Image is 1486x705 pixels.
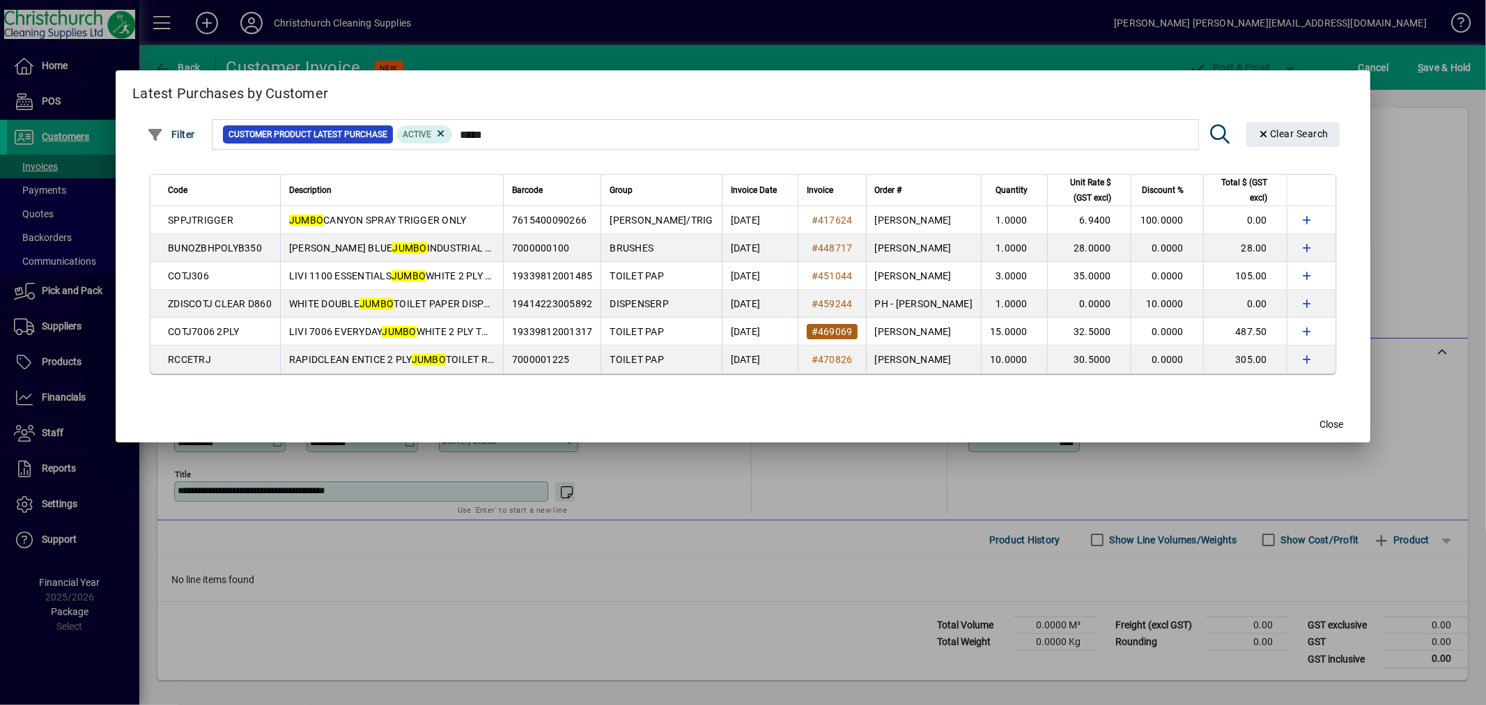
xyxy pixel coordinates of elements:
td: [PERSON_NAME] [866,234,982,262]
span: TOILET PAP [610,326,664,337]
span: 19339812001485 [512,270,593,281]
span: SPPJTRIGGER [168,215,233,226]
td: 1.0000 [981,290,1047,318]
a: #448717 [807,240,858,256]
td: [DATE] [722,206,798,234]
span: Customer Product Latest Purchase [229,127,387,141]
span: 19339812001317 [512,326,593,337]
td: 15.0000 [981,318,1047,346]
td: 105.00 [1203,262,1287,290]
span: Total $ (GST excl) [1212,175,1267,206]
span: 7000000100 [512,242,570,254]
td: 6.9400 [1047,206,1131,234]
span: # [812,354,818,365]
span: # [812,326,818,337]
span: Quantity [996,183,1028,198]
em: JUMBO [392,242,426,254]
td: [PERSON_NAME] [866,346,982,373]
span: COTJ7006 2PLY [168,326,239,337]
td: 0.00 [1203,206,1287,234]
span: WHITE DOUBLE TOILET PAPER DISPENSER FOL - D860 (TR:1100) [289,298,614,309]
div: Total $ (GST excl) [1212,175,1280,206]
td: 0.0000 [1047,290,1131,318]
td: 0.00 [1203,290,1287,318]
span: RAPIDCLEAN ENTICE 2 PLY TOILET ROLLS 300M X 8.5CM X 8S [289,354,603,365]
button: Clear [1246,122,1340,147]
td: 1.0000 [981,206,1047,234]
a: #469069 [807,324,858,339]
span: # [812,215,818,226]
span: 459244 [818,298,853,309]
span: Order # [875,183,902,198]
td: 0.0000 [1131,346,1203,373]
a: #470826 [807,352,858,367]
span: BUNOZBHPOLYB350 [168,242,262,254]
td: 3.0000 [981,262,1047,290]
button: Filter [144,122,199,147]
div: Group [610,183,713,198]
span: 448717 [818,242,853,254]
span: Description [289,183,332,198]
div: Description [289,183,495,198]
a: #459244 [807,296,858,311]
td: 305.00 [1203,346,1287,373]
span: Invoice Date [731,183,777,198]
span: LIVI 1100 ESSENTIALS WHITE 2 PLY TOILET ROLLS 300M X 9.5CM X 8S [289,270,642,281]
span: LIVI 7006 EVERYDAY WHITE 2 PLY TOILET ROLLS 300M X 9CM X 8S [289,326,624,337]
div: Discount % [1140,183,1196,198]
a: #451044 [807,268,858,284]
span: 7615400090266 [512,215,587,226]
span: Group [610,183,633,198]
td: 28.0000 [1047,234,1131,262]
span: RCCETRJ [168,354,211,365]
span: DISPENSERP [610,298,669,309]
span: Discount % [1142,183,1184,198]
td: 0.0000 [1131,318,1203,346]
td: [PERSON_NAME] [866,318,982,346]
span: Active [403,130,431,139]
em: JUMBO [392,270,426,281]
td: 1.0000 [981,234,1047,262]
td: [DATE] [722,346,798,373]
div: Invoice Date [731,183,789,198]
td: 30.5000 [1047,346,1131,373]
a: #417624 [807,212,858,228]
span: Filter [147,129,195,140]
h2: Latest Purchases by Customer [116,70,1370,111]
div: Barcode [512,183,593,198]
span: # [812,242,818,254]
span: # [812,270,818,281]
span: 470826 [818,354,853,365]
td: 10.0000 [1131,290,1203,318]
span: Barcode [512,183,543,198]
span: [PERSON_NAME] BLUE INDUSTRIAL MASTER SWEEP HARD STIFF POLY STOCK & FILL 350MM [289,242,743,254]
em: JUMBO [382,326,416,337]
td: [PERSON_NAME] [866,262,982,290]
td: 0.0000 [1131,234,1203,262]
div: Quantity [990,183,1040,198]
span: Invoice [807,183,833,198]
td: PH - [PERSON_NAME] [866,290,982,318]
div: Invoice [807,183,858,198]
td: [PERSON_NAME] [866,206,982,234]
span: 7000001225 [512,354,570,365]
td: [DATE] [722,262,798,290]
div: Code [168,183,272,198]
em: JUMBO [289,215,323,226]
td: 0.0000 [1131,262,1203,290]
span: 19414223005892 [512,298,593,309]
span: TOILET PAP [610,354,664,365]
span: Clear Search [1257,128,1329,139]
td: 32.5000 [1047,318,1131,346]
span: TOILET PAP [610,270,664,281]
span: CANYON SPRAY TRIGGER ONLY [289,215,467,226]
span: Code [168,183,187,198]
td: [DATE] [722,318,798,346]
span: Unit Rate $ (GST excl) [1056,175,1111,206]
em: JUMBO [359,298,394,309]
td: 35.0000 [1047,262,1131,290]
span: [PERSON_NAME]/TRIG [610,215,713,226]
div: Unit Rate $ (GST excl) [1056,175,1124,206]
mat-chip: Product Activation Status: Active [397,125,453,144]
button: Close [1309,412,1354,437]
